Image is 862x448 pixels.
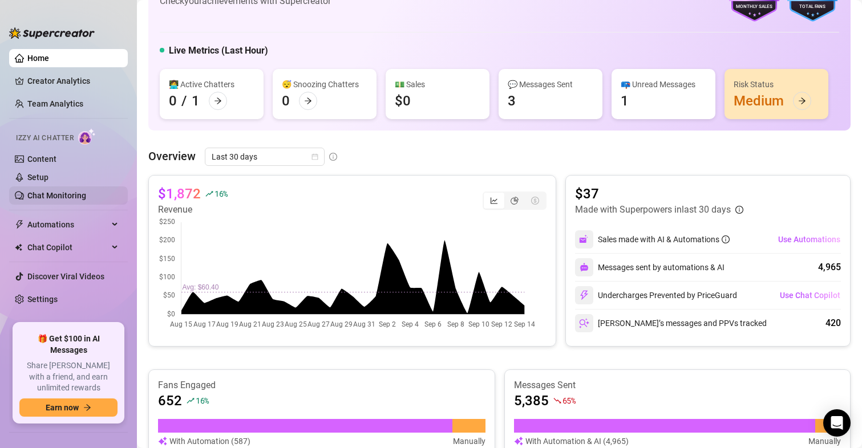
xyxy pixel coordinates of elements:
[514,379,841,392] article: Messages Sent
[27,99,83,108] a: Team Analytics
[808,435,841,447] article: Manually
[311,153,318,160] span: calendar
[205,190,213,198] span: rise
[46,403,79,412] span: Earn now
[169,78,254,91] div: 👩‍💻 Active Chatters
[525,435,629,447] article: With Automation & AI (4,965)
[27,215,108,234] span: Automations
[83,404,91,412] span: arrow-right
[511,197,519,205] span: pie-chart
[27,272,104,281] a: Discover Viral Videos
[575,286,737,304] div: Undercharges Prevented by PriceGuard
[514,435,523,447] img: svg%3e
[148,148,196,165] article: Overview
[212,148,318,165] span: Last 30 days
[27,295,58,304] a: Settings
[192,92,200,110] div: 1
[621,78,706,91] div: 📪 Unread Messages
[19,333,118,356] span: 🎁 Get $100 in AI Messages
[575,203,731,217] article: Made with Superpowers in last 30 days
[395,92,411,110] div: $0
[508,92,516,110] div: 3
[778,230,841,249] button: Use Automations
[579,290,589,300] img: svg%3e
[562,395,576,406] span: 65 %
[779,286,841,304] button: Use Chat Copilot
[169,44,268,58] h5: Live Metrics (Last Hour)
[514,392,549,410] article: 5,385
[214,97,222,105] span: arrow-right
[778,235,840,244] span: Use Automations
[579,234,589,245] img: svg%3e
[27,54,49,63] a: Home
[282,78,367,91] div: 😴 Snoozing Chatters
[553,397,561,405] span: fall
[483,192,547,210] div: segmented control
[27,72,119,90] a: Creator Analytics
[395,78,480,91] div: 💵 Sales
[27,191,86,200] a: Chat Monitoring
[158,435,167,447] img: svg%3e
[215,188,228,199] span: 16 %
[490,197,498,205] span: line-chart
[786,3,839,11] div: Total Fans
[531,197,539,205] span: dollar-circle
[27,154,56,164] a: Content
[579,318,589,328] img: svg%3e
[19,398,118,417] button: Earn nowarrow-right
[187,397,195,405] span: rise
[818,260,841,274] div: 4,965
[16,133,74,144] span: Izzy AI Chatter
[575,314,767,332] div: [PERSON_NAME]’s messages and PPVs tracked
[825,316,841,330] div: 420
[329,153,337,161] span: info-circle
[15,220,24,229] span: thunderbolt
[78,128,96,145] img: AI Chatter
[621,92,629,110] div: 1
[598,233,730,246] div: Sales made with AI & Automations
[575,258,725,276] div: Messages sent by automations & AI
[19,360,118,394] span: Share [PERSON_NAME] with a friend, and earn unlimited rewards
[158,392,182,410] article: 652
[727,3,781,11] div: Monthly Sales
[798,97,806,105] span: arrow-right
[735,206,743,214] span: info-circle
[27,173,48,182] a: Setup
[823,409,851,437] div: Open Intercom Messenger
[575,185,743,203] article: $37
[722,235,730,243] span: info-circle
[508,78,593,91] div: 💬 Messages Sent
[780,291,840,300] span: Use Chat Copilot
[304,97,312,105] span: arrow-right
[169,92,177,110] div: 0
[580,263,589,272] img: svg%3e
[158,203,228,217] article: Revenue
[734,78,819,91] div: Risk Status
[196,395,209,406] span: 16 %
[158,379,485,392] article: Fans Engaged
[9,27,95,39] img: logo-BBDzfeDw.svg
[27,238,108,256] span: Chat Copilot
[453,435,485,447] article: Manually
[282,92,290,110] div: 0
[169,435,250,447] article: With Automation (587)
[15,243,22,251] img: Chat Copilot
[158,185,201,203] article: $1,872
